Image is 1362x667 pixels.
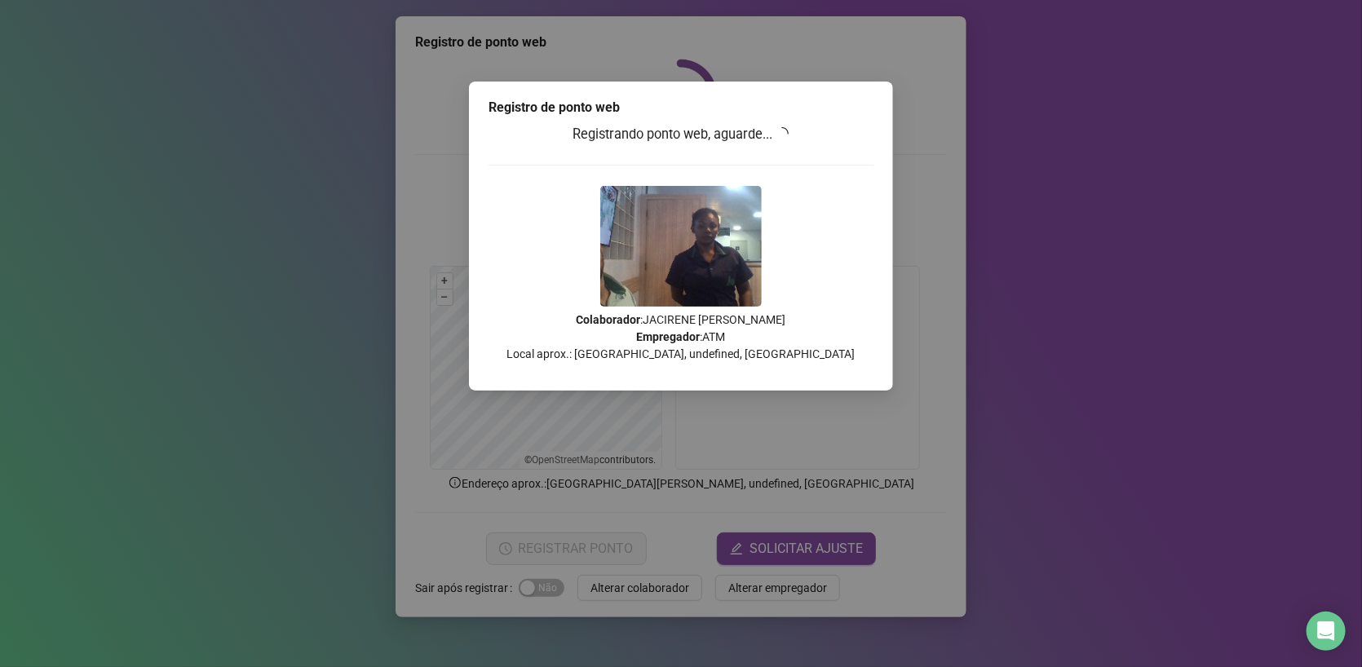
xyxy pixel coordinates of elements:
[600,186,762,307] img: 9k=
[637,330,701,343] strong: Empregador
[489,124,873,145] h3: Registrando ponto web, aguarde...
[1307,612,1346,651] div: Open Intercom Messenger
[775,126,790,141] span: loading
[489,311,873,363] p: : JACIRENE [PERSON_NAME] : ATM Local aprox.: [GEOGRAPHIC_DATA], undefined, [GEOGRAPHIC_DATA]
[489,98,873,117] div: Registro de ponto web
[577,313,641,326] strong: Colaborador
